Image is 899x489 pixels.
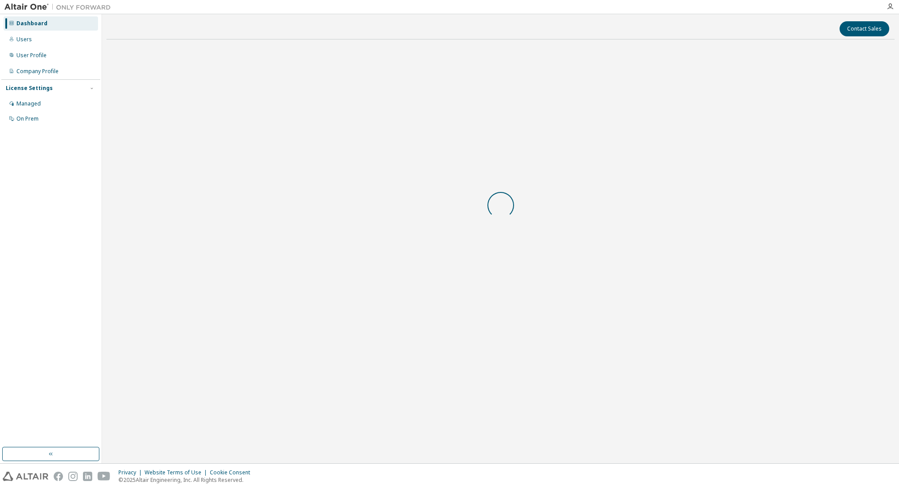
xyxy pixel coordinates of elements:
img: altair_logo.svg [3,472,48,481]
div: User Profile [16,52,47,59]
img: instagram.svg [68,472,78,481]
div: Users [16,36,32,43]
img: facebook.svg [54,472,63,481]
div: Cookie Consent [210,469,255,476]
div: Dashboard [16,20,47,27]
div: Managed [16,100,41,107]
div: On Prem [16,115,39,122]
img: Altair One [4,3,115,12]
div: Privacy [118,469,145,476]
div: Company Profile [16,68,59,75]
p: © 2025 Altair Engineering, Inc. All Rights Reserved. [118,476,255,484]
button: Contact Sales [840,21,889,36]
img: youtube.svg [98,472,110,481]
div: License Settings [6,85,53,92]
img: linkedin.svg [83,472,92,481]
div: Website Terms of Use [145,469,210,476]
